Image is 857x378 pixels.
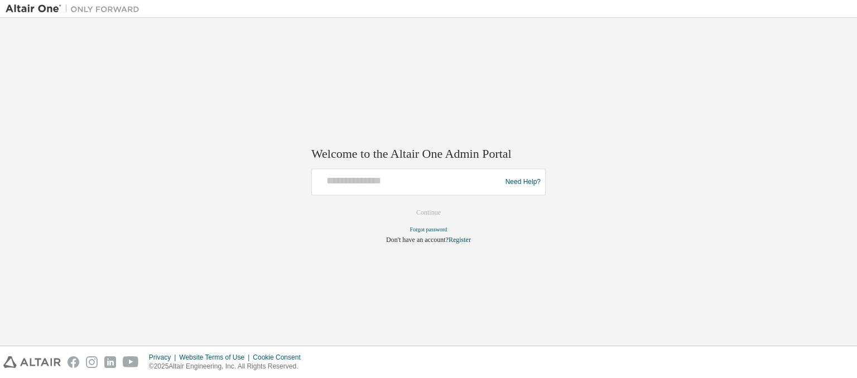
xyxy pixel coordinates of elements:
a: Need Help? [505,182,541,182]
p: © 2025 Altair Engineering, Inc. All Rights Reserved. [149,362,307,371]
img: youtube.svg [123,356,139,368]
div: Cookie Consent [253,353,307,362]
h2: Welcome to the Altair One Admin Portal [311,146,546,162]
div: Website Terms of Use [179,353,253,362]
img: instagram.svg [86,356,98,368]
img: facebook.svg [68,356,79,368]
span: Don't have an account? [386,236,449,244]
img: Altair One [6,3,145,14]
img: linkedin.svg [104,356,116,368]
a: Register [449,236,471,244]
img: altair_logo.svg [3,356,61,368]
a: Forgot password [410,227,447,233]
div: Privacy [149,353,179,362]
